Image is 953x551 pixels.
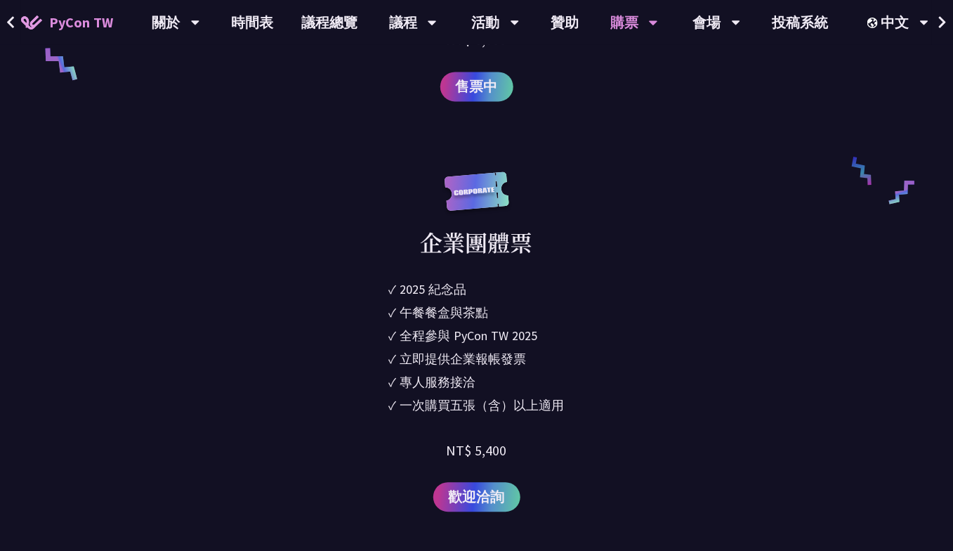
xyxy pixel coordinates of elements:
span: 歡迎洽詢 [449,486,505,507]
li: ✓ [389,372,565,391]
div: 2025 紀念品 [400,280,467,299]
a: 售票中 [440,72,513,101]
span: 售票中 [456,76,498,97]
div: 專人服務接洽 [400,372,476,391]
img: corporate.a587c14.svg [442,171,512,226]
div: NT$ 5,400 [447,440,507,461]
li: ✓ [389,280,565,299]
div: 企業團體票 [421,225,533,259]
li: ✓ [389,303,565,322]
li: ✓ [389,396,565,415]
span: PyCon TW [49,12,113,33]
img: Home icon of PyCon TW 2025 [21,15,42,30]
div: 全程參與 PyCon TW 2025 [400,326,538,345]
img: Locale Icon [867,18,881,28]
a: PyCon TW [7,5,127,40]
li: ✓ [389,326,565,345]
a: 歡迎洽詢 [433,482,520,512]
div: 一次購買五張（含）以上適用 [400,396,565,415]
div: 立即提供企業報帳發票 [400,349,527,368]
div: 午餐餐盒與茶點 [400,303,489,322]
li: ✓ [389,349,565,368]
